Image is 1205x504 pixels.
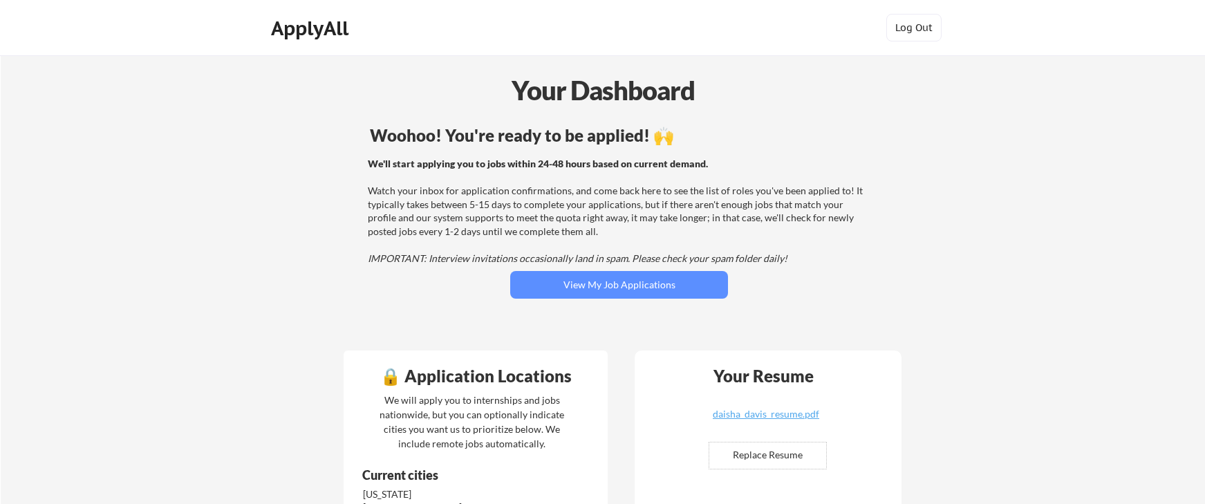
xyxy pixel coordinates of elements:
[695,368,832,384] div: Your Resume
[510,271,728,299] button: View My Job Applications
[377,393,567,451] div: We will apply you to internships and jobs nationwide, but you can optionally indicate cities you ...
[1,71,1205,110] div: Your Dashboard
[368,158,708,169] strong: We'll start applying you to jobs within 24-48 hours based on current demand.
[684,409,848,431] a: daisha_davis_resume.pdf
[362,469,554,481] div: Current cities
[684,409,848,419] div: daisha_davis_resume.pdf
[368,157,866,265] div: Watch your inbox for application confirmations, and come back here to see the list of roles you'v...
[370,127,868,144] div: Woohoo! You're ready to be applied! 🙌
[368,252,787,264] em: IMPORTANT: Interview invitations occasionally land in spam. Please check your spam folder daily!
[271,17,353,40] div: ApplyAll
[347,368,604,384] div: 🔒 Application Locations
[886,14,942,41] button: Log Out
